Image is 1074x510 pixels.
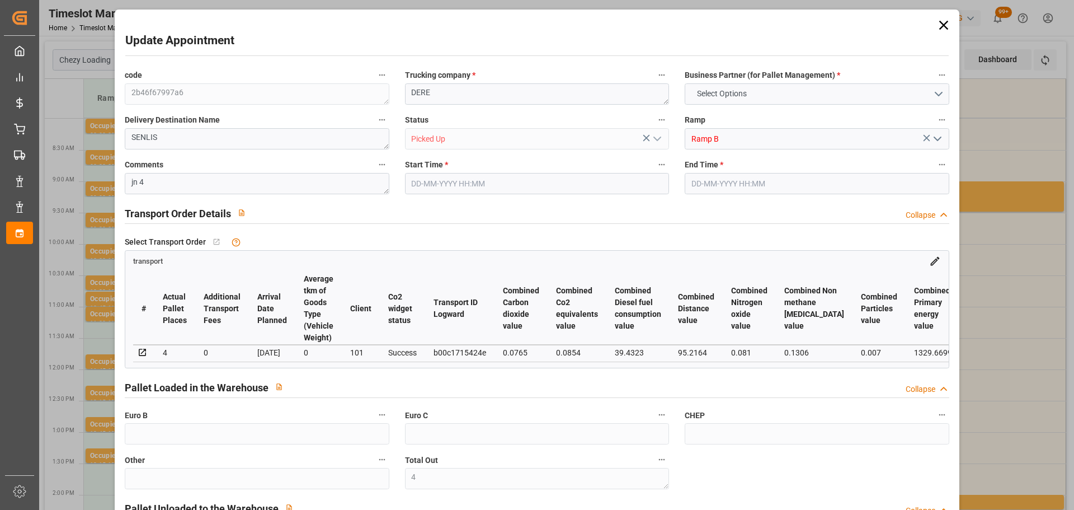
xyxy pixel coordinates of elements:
div: Collapse [906,209,935,221]
div: 4 [163,346,187,359]
th: Combined Nitrogen oxide value [723,273,776,345]
h2: Transport Order Details [125,206,231,221]
span: Select Transport Order [125,236,206,248]
th: Additional Transport Fees [195,273,249,345]
div: 0.007 [861,346,897,359]
button: open menu [928,130,945,148]
span: Select Options [691,88,752,100]
div: 0.0765 [503,346,539,359]
span: Comments [125,159,163,171]
input: DD-MM-YYYY HH:MM [685,173,949,194]
th: Transport ID Logward [425,273,494,345]
button: Status [654,113,669,127]
span: Business Partner (for Pallet Management) [685,69,840,81]
input: Type to search/select [685,128,949,149]
div: 0.0854 [556,346,598,359]
div: Collapse [906,383,935,395]
span: code [125,69,142,81]
th: Combined Co2 equivalents value [548,273,606,345]
h2: Update Appointment [125,32,234,50]
div: [DATE] [257,346,287,359]
h2: Pallet Loaded in the Warehouse [125,380,268,395]
th: Combined Particles value [852,273,906,345]
th: Combined Non methane [MEDICAL_DATA] value [776,273,852,345]
th: Co2 widget status [380,273,425,345]
textarea: SENLIS [125,128,389,149]
button: code [375,68,389,82]
textarea: 2b46f67997a6 [125,83,389,105]
textarea: DERE [405,83,669,105]
span: Euro C [405,410,428,422]
th: Average tkm of Goods Type (Vehicle Weight) [295,273,342,345]
span: Trucking company [405,69,475,81]
button: Delivery Destination Name [375,113,389,127]
span: CHEP [685,410,705,422]
span: Status [405,114,428,126]
span: Delivery Destination Name [125,114,220,126]
button: Comments [375,157,389,172]
span: transport [133,257,163,265]
textarea: 4 [405,468,669,489]
th: # [133,273,154,345]
th: Arrival Date Planned [249,273,295,345]
div: 0 [304,346,333,359]
button: View description [231,202,252,223]
div: 101 [350,346,371,359]
button: End Time * [935,157,949,172]
button: Ramp [935,113,949,127]
th: Combined Carbon dioxide value [494,273,548,345]
span: Other [125,455,145,466]
div: 0 [204,346,241,359]
button: View description [268,376,290,397]
th: Combined Diesel fuel consumption value [606,273,670,345]
button: open menu [685,83,949,105]
div: 0.081 [731,346,767,359]
div: 0.1306 [784,346,844,359]
span: Start Time [405,159,448,171]
button: Start Time * [654,157,669,172]
button: Total Out [654,452,669,467]
textarea: jn 4 [125,173,389,194]
input: DD-MM-YYYY HH:MM [405,173,669,194]
button: Euro C [654,408,669,422]
button: CHEP [935,408,949,422]
div: Success [388,346,417,359]
span: Total Out [405,455,438,466]
th: Actual Pallet Places [154,273,195,345]
input: Type to search/select [405,128,669,149]
div: 95.2164 [678,346,714,359]
button: open menu [648,130,665,148]
th: Combined Distance value [670,273,723,345]
button: Trucking company * [654,68,669,82]
th: Combined Primary energy value [906,273,960,345]
span: Euro B [125,410,148,422]
div: 1329.6699 [914,346,952,359]
span: Ramp [685,114,705,126]
span: End Time [685,159,723,171]
button: Business Partner (for Pallet Management) * [935,68,949,82]
button: Other [375,452,389,467]
th: Client [342,273,380,345]
a: transport [133,256,163,265]
div: 39.4323 [615,346,661,359]
button: Euro B [375,408,389,422]
div: b00c1715424e [434,346,486,359]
